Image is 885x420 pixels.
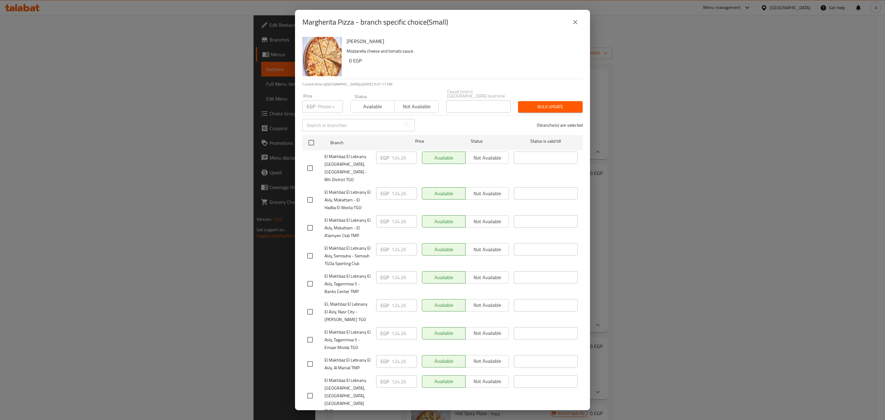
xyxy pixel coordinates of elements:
span: El Makhbaz El Lebnany [GEOGRAPHIC_DATA], [GEOGRAPHIC_DATA] - 8th District TGO [324,153,371,184]
span: El Makhbaz El Lebnany [GEOGRAPHIC_DATA], [GEOGRAPHIC_DATA], [GEOGRAPHIC_DATA] TMP [324,377,371,415]
input: Please enter price [391,299,417,311]
p: 0 branche(s) are selected [537,122,583,128]
p: EGP [380,218,389,225]
p: EGP [380,154,389,161]
input: Please enter price [391,152,417,164]
h2: Margherita Pizza - branch specific choice(Small) [302,17,448,27]
span: Status is valid till [514,137,578,145]
h6: 0 EGP [349,56,578,65]
img: Margherita Pizza [302,37,342,76]
p: EGP [380,302,389,309]
span: El Makhbaz El Lebnany El Asly, Mokattam - El Hadba El Wosta TGO [324,188,371,212]
span: Price [399,137,440,145]
p: EGP [380,190,389,197]
span: El Makhbaz El Lebnany El Asly, Tagammoa 5 - Emaar Mivida TGO [324,328,371,351]
p: EGP [380,246,389,253]
p: EGP [380,274,389,281]
p: EGP [307,103,315,110]
h6: [PERSON_NAME] [347,37,578,46]
input: Please enter price [391,327,417,339]
input: Please enter price [391,215,417,228]
input: Please enter price [318,100,343,113]
span: El Makhbaz El Lebnany El Asly, Al Manial TMP [324,356,371,372]
input: Please enter price [391,243,417,256]
span: Branch [330,139,394,147]
span: El Makhbaz El Lebnany El Asly, Tagammoa 5 - Banks Center TMP [324,272,371,295]
p: EGP [380,378,389,385]
input: Please enter price [391,355,417,367]
p: EGP [380,330,389,337]
p: Current time in [GEOGRAPHIC_DATA] is [DATE] 5:07:17 PM [302,81,583,87]
button: Bulk update [518,101,583,113]
span: Not available [397,102,436,111]
span: Available [353,102,392,111]
button: close [568,15,583,30]
input: Please enter price [391,271,417,283]
button: Not available [394,100,439,113]
p: Mozzarella cheese and tomato sauce. [347,47,578,55]
span: Bulk update [523,103,578,111]
button: Available [350,100,395,113]
span: El Makhbaz El Lebnany El Asly, Semouha - Semouh TGOa Sporting Club [324,244,371,267]
input: Please enter price [391,187,417,200]
span: El Makhbaz El Lebnany El Asly, Mokattam - El A'lamyen Club TMP [324,216,371,240]
span: Status [445,137,509,145]
input: Please enter price [391,375,417,388]
input: Search in branches [302,119,401,131]
span: EL Makhbaz El Lebnany El Asly, Nasr City - [PERSON_NAME] TGO [324,300,371,323]
p: EGP [380,358,389,365]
